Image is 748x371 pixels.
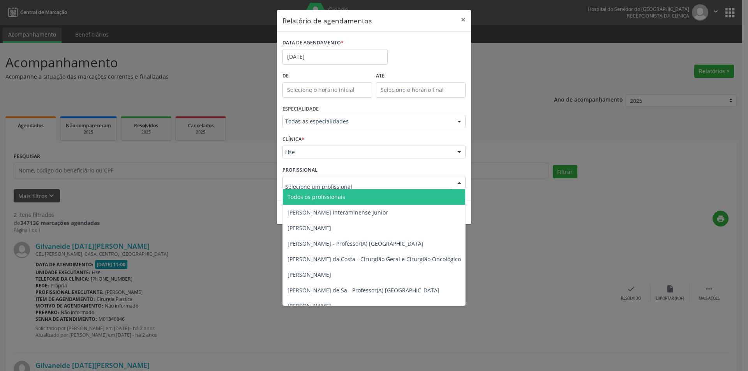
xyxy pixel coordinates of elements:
[285,118,450,125] span: Todas as especialidades
[282,103,319,115] label: ESPECIALIDADE
[285,179,450,194] input: Selecione um profissional
[282,82,372,98] input: Selecione o horário inicial
[282,37,344,49] label: DATA DE AGENDAMENTO
[455,10,471,29] button: Close
[288,255,461,263] span: [PERSON_NAME] da Costa - Cirurgião Geral e Cirurgião Oncológico
[288,193,345,200] span: Todos os profissionais
[282,134,304,146] label: CLÍNICA
[288,302,331,309] span: [PERSON_NAME]
[285,148,450,156] span: Hse
[288,240,423,247] span: [PERSON_NAME] - Professor(A) [GEOGRAPHIC_DATA]
[282,164,318,176] label: PROFISSIONAL
[282,49,388,65] input: Selecione uma data ou intervalo
[376,82,466,98] input: Selecione o horário final
[376,70,466,82] label: ATÉ
[288,209,388,216] span: [PERSON_NAME] Interaminense Junior
[288,271,331,278] span: [PERSON_NAME]
[288,224,331,232] span: [PERSON_NAME]
[288,287,439,294] span: [PERSON_NAME] de Sa - Professor(A) [GEOGRAPHIC_DATA]
[282,70,372,82] label: De
[282,16,372,26] h5: Relatório de agendamentos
